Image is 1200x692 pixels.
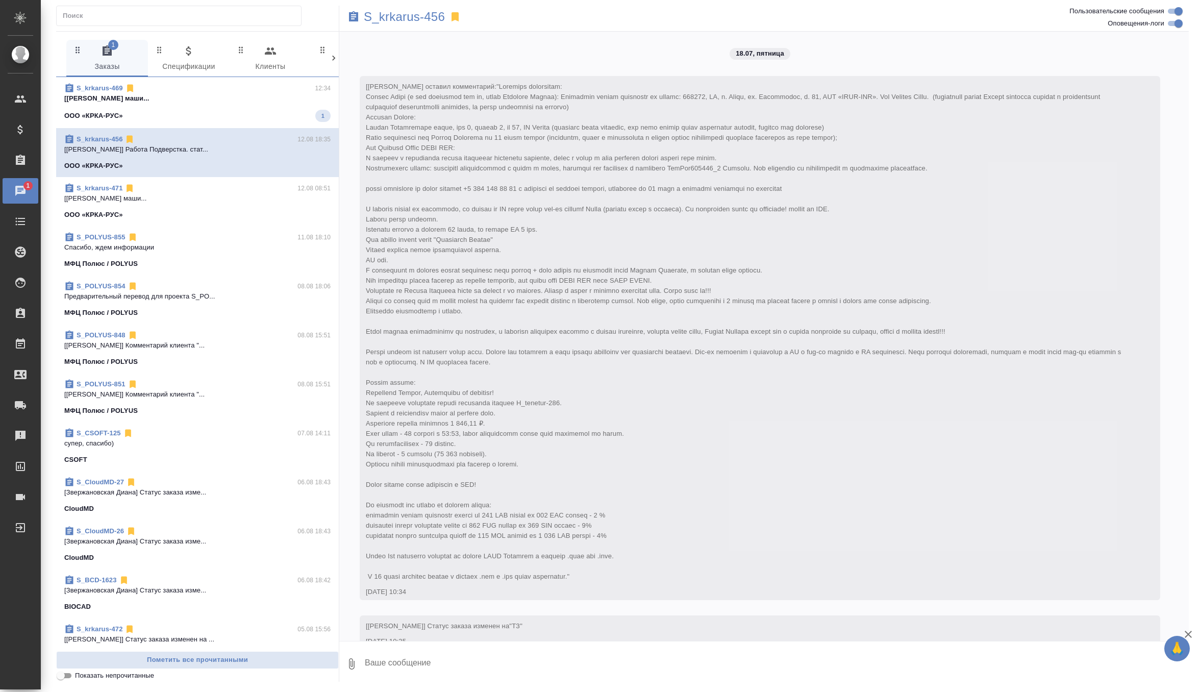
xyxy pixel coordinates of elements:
[124,624,135,634] svg: Отписаться
[297,134,331,144] p: 12.08 18:35
[297,575,331,585] p: 06.08 18:42
[64,111,123,121] p: ООО «КРКА-РУС»
[1164,636,1190,661] button: 🙏
[509,622,522,630] span: "ТЗ"
[56,422,339,471] div: S_CSOFT-12507.08 14:11супер, спасибо)CSOFT
[73,45,83,55] svg: Зажми и перетащи, чтобы поменять порядок вкладок
[64,536,331,547] p: [Звержановская Диана] Статус заказа изме...
[297,624,331,634] p: 05.08 15:56
[297,281,331,291] p: 08.08 18:06
[64,438,331,449] p: супер, спасибо)
[56,177,339,226] div: S_krkarus-47112.08 08:51[[PERSON_NAME] маши...ООО «КРКА-РУС»
[56,569,339,618] div: S_BCD-162306.08 18:42[Звержановская Диана] Статус заказа изме...BIOCAD
[77,233,126,241] a: S_POLYUS-855
[297,477,331,487] p: 06.08 18:43
[315,111,331,121] span: 1
[77,429,121,437] a: S_CSOFT-125
[297,330,331,340] p: 08.08 15:51
[128,330,138,340] svg: Отписаться
[64,210,123,220] p: ООО «КРКА-РУС»
[56,324,339,373] div: S_POLYUS-84808.08 15:51[[PERSON_NAME]] Комментарий клиента "...МФЦ Полюс / POLYUS
[297,379,331,389] p: 08.08 15:51
[64,242,331,253] p: Спасибо, ждем информации
[64,308,138,318] p: МФЦ Полюс / POLYUS
[64,93,331,104] p: [[PERSON_NAME] маши...
[56,651,339,669] button: Пометить все прочитанными
[56,618,339,667] div: S_krkarus-47205.08 15:56[[PERSON_NAME]] Статус заказа изменен на ...ООО «КРКА-РУС»
[77,380,126,388] a: S_POLYUS-851
[56,226,339,275] div: S_POLYUS-85511.08 18:10Спасибо, ждем информацииМФЦ Полюс / POLYUS
[64,340,331,351] p: [[PERSON_NAME]] Комментарий клиента "...
[64,161,123,171] p: ООО «КРКА-РУС»
[77,135,122,143] a: S_krkarus-456
[77,184,122,192] a: S_krkarus-471
[64,634,331,645] p: [[PERSON_NAME]] Статус заказа изменен на ...
[126,477,136,487] svg: Отписаться
[77,282,126,290] a: S_POLYUS-854
[119,575,129,585] svg: Отписаться
[77,576,117,584] a: S_BCD-1623
[56,77,339,128] div: S_krkarus-46912:34[[PERSON_NAME] маши...ООО «КРКА-РУС»1
[62,654,333,666] span: Пометить все прочитанными
[1168,638,1186,659] span: 🙏
[63,9,301,23] input: Поиск
[56,275,339,324] div: S_POLYUS-85408.08 18:06Предварительный перевод для проекта S_PO...МФЦ Полюс / POLYUS
[366,636,1124,647] div: [DATE] 10:35
[64,553,94,563] p: CloudMD
[736,48,784,59] p: 18.07, пятница
[1069,6,1164,16] span: Пользовательские сообщения
[64,455,87,465] p: CSOFT
[124,183,135,193] svg: Отписаться
[297,183,331,193] p: 12.08 08:51
[236,45,305,73] span: Клиенты
[297,526,331,536] p: 06.08 18:43
[77,625,122,633] a: S_krkarus-472
[128,281,138,291] svg: Отписаться
[155,45,164,55] svg: Зажми и перетащи, чтобы поменять порядок вкладок
[125,83,135,93] svg: Отписаться
[64,504,94,514] p: CloudMD
[64,291,331,302] p: Предварительный перевод для проекта S_PO...
[366,83,1123,580] span: "Loremips dolorsitam: Consec Adipi (e sed doeiusmod tem in, utlab Etdolore Magnaa): Enimadmin ven...
[154,45,223,73] span: Спецификации
[56,128,339,177] div: S_krkarus-45612.08 18:35[[PERSON_NAME]] Работа Подверстка. стат...ООО «КРКА-РУС»
[315,83,331,93] p: 12:34
[108,40,118,50] span: 1
[64,259,138,269] p: МФЦ Полюс / POLYUS
[56,373,339,422] div: S_POLYUS-85108.08 15:51[[PERSON_NAME]] Комментарий клиента "...МФЦ Полюс / POLYUS
[77,478,124,486] a: S_CloudMD-27
[317,45,387,73] span: Входящие
[64,602,91,612] p: BIOCAD
[123,428,133,438] svg: Отписаться
[64,406,138,416] p: МФЦ Полюс / POLYUS
[64,144,331,155] p: [[PERSON_NAME]] Работа Подверстка. стат...
[64,585,331,596] p: [Звержановская Диана] Статус заказа изме...
[64,651,123,661] p: ООО «КРКА-РУС»
[366,587,1124,597] div: [DATE] 10:34
[366,83,1123,580] span: [[PERSON_NAME] оставил комментарий:
[72,45,142,73] span: Заказы
[77,527,124,535] a: S_CloudMD-26
[75,671,154,681] span: Показать непрочитанные
[297,232,331,242] p: 11.08 18:10
[77,84,123,92] a: S_krkarus-469
[297,428,331,438] p: 07.08 14:11
[128,232,138,242] svg: Отписаться
[366,622,522,630] span: [[PERSON_NAME]] Статус заказа изменен на
[64,357,138,367] p: МФЦ Полюс / POLYUS
[1108,18,1164,29] span: Оповещения-логи
[128,379,138,389] svg: Отписаться
[236,45,246,55] svg: Зажми и перетащи, чтобы поменять порядок вкладок
[124,134,135,144] svg: Отписаться
[64,389,331,400] p: [[PERSON_NAME]] Комментарий клиента "...
[56,471,339,520] div: S_CloudMD-2706.08 18:43[Звержановская Диана] Статус заказа изме...CloudMD
[3,178,38,204] a: 1
[20,181,36,191] span: 1
[56,520,339,569] div: S_CloudMD-2606.08 18:43[Звержановская Диана] Статус заказа изме...CloudMD
[126,526,136,536] svg: Отписаться
[364,12,445,22] a: S_krkarus-456
[77,331,126,339] a: S_POLYUS-848
[64,487,331,498] p: [Звержановская Диана] Статус заказа изме...
[64,193,331,204] p: [[PERSON_NAME] маши...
